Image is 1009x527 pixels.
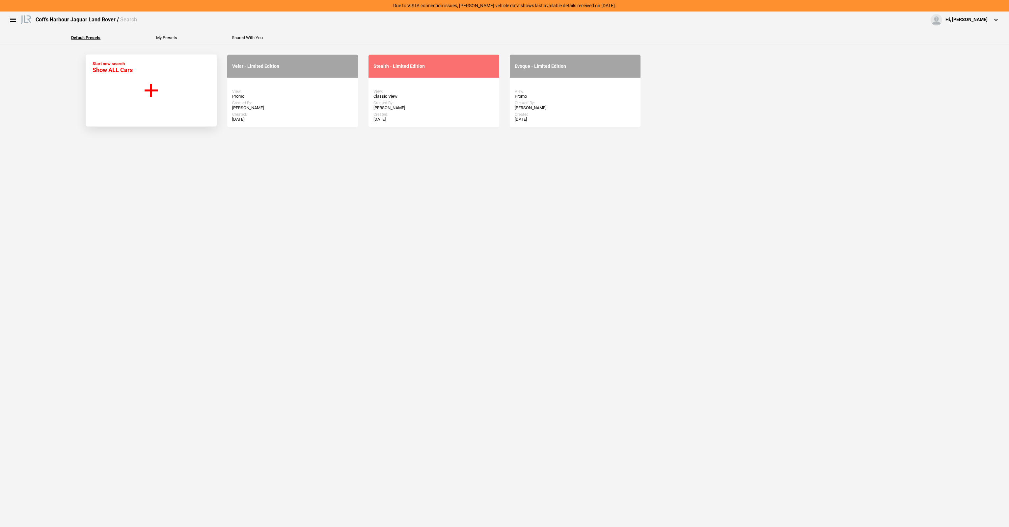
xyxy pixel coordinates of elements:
[232,94,353,99] div: Promo
[515,112,636,117] div: Created:
[232,63,353,69] div: Velar - Limited Edition
[373,63,494,69] div: Stealth - Limited Edition
[93,66,133,73] span: Show ALL Cars
[373,89,494,94] div: View:
[232,112,353,117] div: Created:
[71,36,100,40] button: Default Presets
[515,94,636,99] div: Promo
[86,54,217,127] button: Start new search Show ALL Cars
[232,36,263,40] button: Shared With You
[373,112,494,117] div: Created:
[232,101,353,105] div: Created By:
[93,61,133,73] div: Start new search
[373,101,494,105] div: Created By:
[232,105,353,111] div: [PERSON_NAME]
[515,89,636,94] div: View:
[945,16,988,23] div: Hi, [PERSON_NAME]
[36,16,137,23] div: Coffs Harbour Jaguar Land Rover /
[156,36,177,40] button: My Presets
[373,117,494,122] div: [DATE]
[515,101,636,105] div: Created By:
[515,117,636,122] div: [DATE]
[515,105,636,111] div: [PERSON_NAME]
[120,16,137,23] span: Search
[515,63,636,69] div: Evoque - Limited Edition
[20,14,32,24] img: landrover.png
[232,89,353,94] div: View:
[373,94,494,99] div: Classic View
[373,105,494,111] div: [PERSON_NAME]
[232,117,353,122] div: [DATE]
